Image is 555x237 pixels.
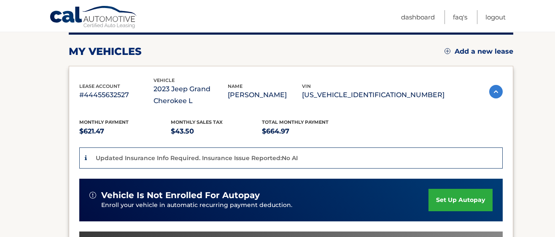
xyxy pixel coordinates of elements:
span: Total Monthly Payment [262,119,329,125]
p: Enroll your vehicle in automatic recurring payment deduction. [101,201,428,210]
span: lease account [79,83,120,89]
p: $43.50 [171,125,262,137]
span: Monthly Payment [79,119,129,125]
p: [PERSON_NAME] [228,89,302,101]
a: Cal Automotive [49,5,138,30]
a: Dashboard [401,10,435,24]
a: FAQ's [453,10,467,24]
img: alert-white.svg [89,192,96,199]
p: $621.47 [79,125,171,137]
a: Add a new lease [445,47,513,56]
span: vin [302,83,311,89]
span: vehicle is not enrolled for autopay [101,190,260,201]
span: vehicle [154,77,175,83]
span: name [228,83,242,89]
h2: my vehicles [69,45,142,58]
p: Updated Insurance Info Required. Insurance Issue Reported:No AI [96,154,298,162]
p: #44455632527 [79,89,154,101]
img: accordion-active.svg [489,85,503,98]
a: Logout [485,10,506,24]
a: set up autopay [428,189,493,211]
span: Monthly sales Tax [171,119,223,125]
p: 2023 Jeep Grand Cherokee L [154,83,228,107]
p: $664.97 [262,125,353,137]
img: add.svg [445,48,450,54]
p: [US_VEHICLE_IDENTIFICATION_NUMBER] [302,89,445,101]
